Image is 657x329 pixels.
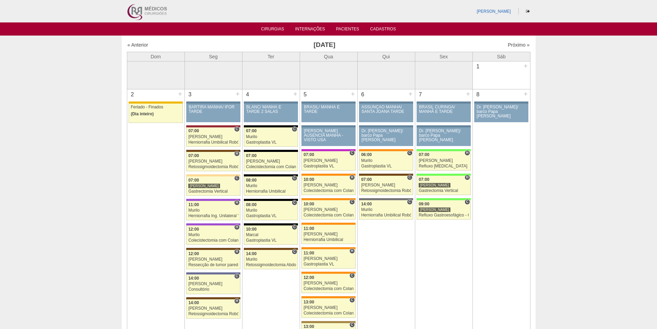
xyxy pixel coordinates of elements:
[303,183,354,187] div: [PERSON_NAME]
[292,89,298,98] div: +
[361,164,411,168] div: Gastroplastia VL
[186,152,240,171] a: H 07:00 [PERSON_NAME] Retossigmoidectomia Robótica
[246,135,296,139] div: Murilo
[361,152,372,157] span: 06:00
[359,198,413,200] div: Key: Santa Catarina
[303,177,314,182] span: 10:00
[473,89,484,100] div: 8
[188,233,238,237] div: Murilo
[129,104,182,123] a: Feriado - Finados (Dia inteiro)
[301,225,355,244] a: 11:00 [PERSON_NAME] Herniorrafia Umbilical
[357,52,415,61] th: Qui
[188,257,238,262] div: [PERSON_NAME]
[244,225,298,245] a: C 10:00 Marcal Gastroplastia VL
[303,213,354,217] div: Colecistectomia com Colangiografia VL
[465,150,470,156] span: Hospital
[415,89,426,100] div: 7
[244,176,298,196] a: C 08:00 Murilo Herniorrafia Umbilical
[359,104,413,122] a: ASSUNÇÃO MANHÃ/ SANTA JOANA TARDE
[131,112,154,116] span: (Dia inteiro)
[246,233,296,237] div: Marcal
[477,105,526,119] div: Dr. [PERSON_NAME]/ barco Papa [PERSON_NAME]
[303,275,314,280] span: 12:00
[235,89,241,98] div: +
[246,214,296,218] div: Gastroplastia VL
[358,89,368,100] div: 6
[246,257,296,262] div: Murilo
[188,165,238,169] div: Retossigmoidectomia Robótica
[407,175,412,180] span: Consultório
[246,184,296,188] div: Murilo
[292,200,297,205] span: Consultório
[301,125,355,127] div: Key: Aviso
[188,276,199,281] span: 14:00
[246,227,257,232] span: 10:00
[188,178,199,183] span: 07:00
[244,223,298,225] div: Key: Blanc
[129,101,182,104] div: Key: Feriado
[188,183,220,188] div: [PERSON_NAME]
[128,42,148,48] a: « Anterior
[186,125,240,127] div: Key: Sírio Libanês
[186,101,240,104] div: Key: Aviso
[186,299,240,319] a: H 14:00 [PERSON_NAME] Retossigmoidectomia Robótica
[246,238,296,243] div: Gastroplastia VL
[301,149,355,151] div: Key: Maria Braido
[419,129,468,143] div: Dr. [PERSON_NAME]/ barco Papa [PERSON_NAME]
[361,207,411,212] div: Murilo
[234,273,239,279] span: Consultório
[188,135,238,139] div: [PERSON_NAME]
[186,201,240,220] a: H 11:00 Murilo Herniorrafia Ing. Unilateral VL
[349,297,355,303] span: Consultório
[246,189,296,194] div: Herniorrafia Umbilical
[301,151,355,171] a: C 07:00 [PERSON_NAME] Gastroplastia VL
[244,152,298,171] a: 07:00 [PERSON_NAME] Colecistectomia com Colangiografia VL
[303,251,314,255] span: 11:00
[359,176,413,195] a: C 07:00 [PERSON_NAME] Retossigmoidectomia Robótica
[303,262,354,267] div: Gastroplastia VL
[361,105,411,114] div: ASSUNÇÃO MANHÃ/ SANTA JOANA TARDE
[244,174,298,176] div: Key: Blanc
[188,306,238,311] div: [PERSON_NAME]
[303,311,354,316] div: Colecistectomia com Colangiografia VL
[244,201,298,220] a: C 08:00 Murilo Gastroplastia VL
[361,177,372,182] span: 07:00
[301,104,355,122] a: BRASIL/ MANHÃ E TARDE
[234,298,239,304] span: Hospital
[301,200,355,220] a: C 10:00 [PERSON_NAME] Colecistectomia com Colangiografia VL
[244,127,298,147] a: C 07:00 Murilo Gastroplastia VL
[186,127,240,147] a: C 07:00 [PERSON_NAME] Herniorrafia Umbilical Robótica
[303,202,314,206] span: 10:00
[188,263,238,267] div: Ressecção de tumor parede abdominal pélvica
[186,174,240,176] div: Key: Bartira
[526,9,530,13] i: Sair
[234,151,239,156] span: Hospital
[361,158,411,163] div: Murilo
[349,199,355,205] span: Consultório
[301,176,355,195] a: H 10:00 [PERSON_NAME] Colecistectomia com Colangiografia VL
[188,202,199,207] span: 11:00
[188,227,199,232] span: 12:00
[186,250,240,269] a: H 12:00 [PERSON_NAME] Ressecção de tumor parede abdominal pélvica
[186,225,240,245] a: H 12:00 Murilo Colecistectomia com Colangiografia VL
[188,153,199,158] span: 07:00
[419,105,468,114] div: BRASIL CURINGA/ MANHÃ E TARDE
[234,249,239,254] span: Hospital
[349,322,355,328] span: Consultório
[244,125,298,127] div: Key: Blanc
[188,300,199,305] span: 14:00
[244,248,298,250] div: Key: Santa Joana
[349,248,355,254] span: Hospital
[246,202,257,207] span: 08:00
[244,199,298,201] div: Key: Blanc
[188,312,238,316] div: Retossigmoidectomia Robótica
[186,272,240,274] div: Key: Vila Nova Star
[419,213,469,217] div: Refluxo Gastroesofágico - Cirurgia VL
[244,104,298,122] a: BLANC/ MANHÃ E TARDE 2 SALAS
[508,42,529,48] a: Próximo »
[261,27,284,33] a: Cirurgias
[127,89,138,100] div: 2
[407,199,412,205] span: Consultório
[417,174,470,176] div: Key: Brasil
[359,127,413,146] a: Dr. [PERSON_NAME]/ barco Papa [PERSON_NAME]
